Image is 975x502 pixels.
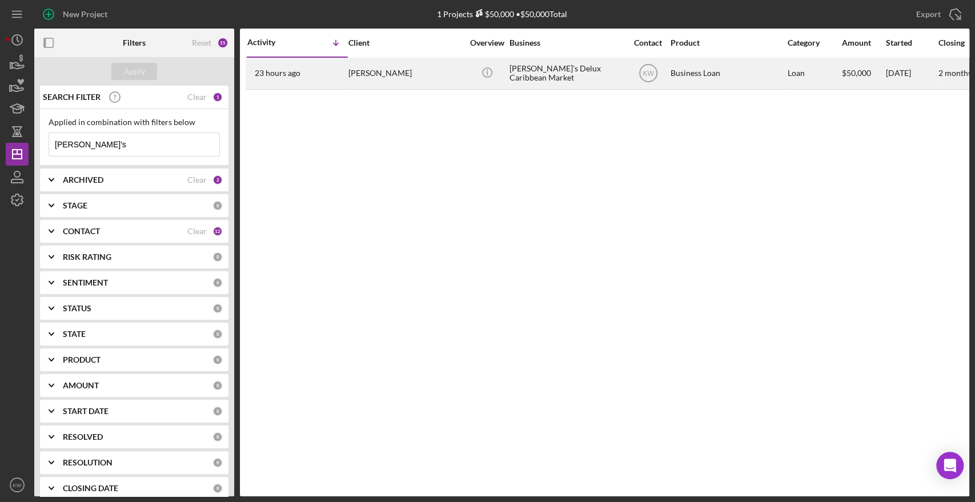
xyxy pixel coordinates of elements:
[886,38,937,47] div: Started
[63,458,113,467] b: RESOLUTION
[212,432,223,442] div: 0
[34,3,119,26] button: New Project
[63,330,86,339] b: STATE
[63,278,108,287] b: SENTIMENT
[938,68,972,78] time: 2 months
[63,175,103,184] b: ARCHIVED
[111,63,157,80] button: Apply
[509,58,624,89] div: [PERSON_NAME]'s Delux Caribbean Market
[123,38,146,47] b: Filters
[916,3,941,26] div: Export
[643,70,654,78] text: KW
[187,175,207,184] div: Clear
[63,407,109,416] b: START DATE
[63,227,100,236] b: CONTACT
[509,38,624,47] div: Business
[212,200,223,211] div: 0
[842,68,871,78] span: $50,000
[466,38,508,47] div: Overview
[212,380,223,391] div: 0
[63,355,101,364] b: PRODUCT
[212,92,223,102] div: 1
[63,484,118,493] b: CLOSING DATE
[63,432,103,441] b: RESOLVED
[63,304,91,313] b: STATUS
[212,303,223,314] div: 0
[842,38,885,47] div: Amount
[788,38,841,47] div: Category
[63,252,111,262] b: RISK RATING
[63,381,99,390] b: AMOUNT
[6,473,29,496] button: KW
[788,58,841,89] div: Loan
[217,37,228,49] div: 15
[212,355,223,365] div: 0
[187,93,207,102] div: Clear
[212,252,223,262] div: 0
[63,3,107,26] div: New Project
[43,93,101,102] b: SEARCH FILTER
[13,482,22,488] text: KW
[63,201,87,210] b: STAGE
[348,38,463,47] div: Client
[905,3,969,26] button: Export
[212,329,223,339] div: 0
[671,38,785,47] div: Product
[212,406,223,416] div: 0
[437,9,567,19] div: 1 Projects • $50,000 Total
[187,227,207,236] div: Clear
[124,63,145,80] div: Apply
[255,69,300,78] time: 2025-09-11 15:05
[212,175,223,185] div: 2
[212,483,223,493] div: 0
[212,457,223,468] div: 0
[212,278,223,288] div: 0
[671,58,785,89] div: Business Loan
[212,226,223,236] div: 12
[936,452,964,479] div: Open Intercom Messenger
[473,9,514,19] div: $50,000
[192,38,211,47] div: Reset
[886,58,937,89] div: [DATE]
[627,38,669,47] div: Contact
[348,58,463,89] div: [PERSON_NAME]
[49,118,220,127] div: Applied in combination with filters below
[247,38,298,47] div: Activity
